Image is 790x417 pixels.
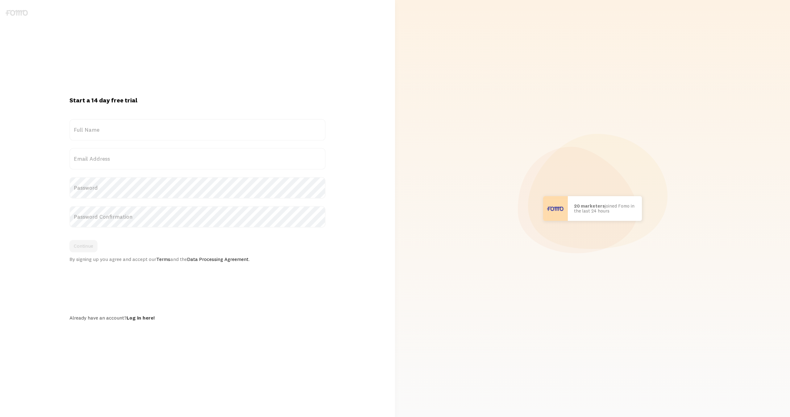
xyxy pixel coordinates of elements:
b: 20 marketers [574,203,605,209]
label: Password [69,177,325,199]
div: By signing up you agree and accept our and the . [69,256,325,262]
a: Data Processing Agreement [187,256,248,262]
h1: Start a 14 day free trial [69,96,325,104]
a: Terms [156,256,170,262]
img: fomo-logo-gray-b99e0e8ada9f9040e2984d0d95b3b12da0074ffd48d1e5cb62ac37fc77b0b268.svg [6,10,28,16]
a: Log in here! [127,315,155,321]
label: Full Name [69,119,325,141]
p: joined Fomo in the last 24 hours [574,204,636,214]
label: Email Address [69,148,325,170]
div: Already have an account? [69,315,325,321]
label: Password Confirmation [69,206,325,228]
img: User avatar [543,196,568,221]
